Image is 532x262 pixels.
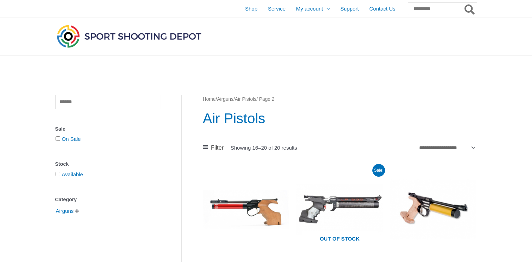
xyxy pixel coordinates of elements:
span: Out of stock [302,231,378,247]
input: Available [56,172,60,176]
div: Category [55,195,160,205]
span:  [75,209,79,214]
img: K12 Kid Pardini [390,166,476,253]
a: Available [62,171,83,177]
a: Airguns [55,208,75,214]
span: Airguns [55,205,75,217]
img: Sport Shooting Depot [55,23,203,49]
span: Filter [211,143,224,153]
a: Out of stock [296,166,383,253]
img: LP500 Meister Manufaktur [296,166,383,253]
a: Airguns [217,97,233,102]
div: Stock [55,159,160,169]
span: Sale! [372,164,385,177]
button: Search [463,3,477,15]
a: Air Pistols [235,97,256,102]
img: CM162EI [203,166,289,253]
a: Filter [203,143,224,153]
nav: Breadcrumb [203,95,477,104]
p: Showing 16–20 of 20 results [231,145,297,150]
a: Home [203,97,216,102]
a: On Sale [62,136,81,142]
h1: Air Pistols [203,109,477,128]
div: Sale [55,124,160,134]
select: Shop order [417,142,477,153]
input: On Sale [56,136,60,141]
